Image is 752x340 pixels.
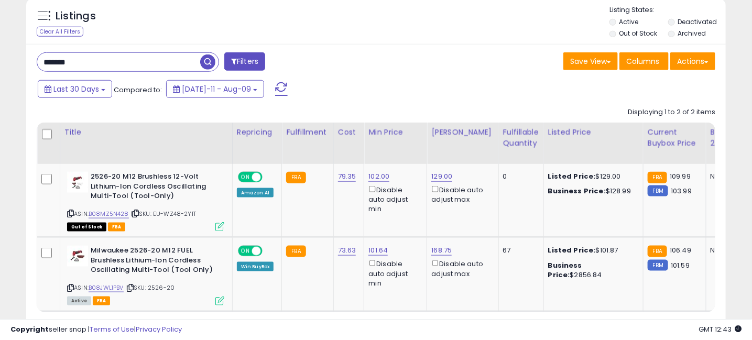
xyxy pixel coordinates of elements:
span: 101.59 [671,260,690,270]
div: Disable auto adjust min [368,184,419,214]
small: FBM [648,260,668,271]
span: All listings that are currently out of stock and unavailable for purchase on Amazon [67,223,106,232]
span: 109.99 [670,171,691,181]
div: $2856.84 [548,261,635,280]
h5: Listings [56,9,96,24]
b: Business Price: [548,186,606,196]
label: Archived [678,29,706,38]
small: FBA [648,246,667,257]
a: 79.35 [338,171,356,182]
span: OFF [261,247,278,256]
a: B08MZ5N428 [89,210,129,218]
span: All listings currently available for purchase on Amazon [67,297,91,305]
button: Save View [563,52,618,70]
span: Compared to: [114,85,162,95]
div: BB Share 24h. [711,127,749,149]
div: Cost [338,127,360,138]
a: 101.64 [368,245,388,256]
div: $129.00 [548,172,635,181]
a: 102.00 [368,171,389,182]
button: Last 30 Days [38,80,112,98]
a: 168.75 [431,245,452,256]
div: Disable auto adjust min [368,258,419,288]
div: Current Buybox Price [648,127,702,149]
div: Listed Price [548,127,639,138]
div: Title [64,127,228,138]
div: 0 [503,172,536,181]
b: Milwaukee 2526-20 M12 FUEL Brushless Lithium-Ion Cordless Oscillating Multi-Tool (Tool Only) [91,246,218,278]
div: N/A [711,172,745,181]
div: $101.87 [548,246,635,255]
button: Actions [670,52,715,70]
span: FBA [108,223,126,232]
strong: Copyright [10,324,49,334]
small: FBM [648,185,668,196]
button: Filters [224,52,265,71]
b: Business Price: [548,260,582,280]
span: Columns [626,56,659,67]
span: OFF [261,173,278,182]
img: 41jbc-BNF0L._SL40_.jpg [67,172,88,193]
div: N/A [711,246,745,255]
small: FBA [648,172,667,183]
div: Repricing [237,127,278,138]
a: 129.00 [431,171,452,182]
div: seller snap | | [10,325,182,335]
div: Amazon AI [237,188,274,198]
div: Clear All Filters [37,27,83,37]
label: Active [619,17,639,26]
div: 67 [503,246,536,255]
span: [DATE]-11 - Aug-09 [182,84,251,94]
b: Listed Price: [548,245,596,255]
p: Listing States: [609,5,726,15]
button: [DATE]-11 - Aug-09 [166,80,264,98]
div: Min Price [368,127,422,138]
span: | SKU: 2526-20 [125,283,175,292]
div: [PERSON_NAME] [431,127,494,138]
div: $128.99 [548,187,635,196]
button: Columns [619,52,669,70]
span: | SKU: EU-WZ48-2Y1T [130,210,196,218]
b: 2526-20 M12 Brushless 12-Volt Lithium-Ion Cordless Oscillating Multi-Tool (Tool-Only) [91,172,218,204]
div: Fulfillment [286,127,329,138]
a: 73.63 [338,245,356,256]
div: Disable auto adjust max [431,184,490,204]
a: Privacy Policy [136,324,182,334]
div: ASIN: [67,172,224,230]
label: Out of Stock [619,29,658,38]
a: B08JWL1PBV [89,283,124,292]
a: Terms of Use [90,324,134,334]
div: Win BuyBox [237,262,274,271]
span: FBA [93,297,111,305]
label: Deactivated [678,17,717,26]
span: 2025-09-9 12:43 GMT [699,324,742,334]
span: Last 30 Days [53,84,99,94]
span: ON [239,173,252,182]
img: 31T4aQivgML._SL40_.jpg [67,246,88,267]
b: Listed Price: [548,171,596,181]
span: 103.99 [671,186,692,196]
span: 106.49 [670,245,691,255]
small: FBA [286,246,306,257]
div: Disable auto adjust max [431,258,490,279]
span: ON [239,247,252,256]
div: ASIN: [67,246,224,304]
div: Displaying 1 to 2 of 2 items [628,107,715,117]
div: Fulfillable Quantity [503,127,539,149]
small: FBA [286,172,306,183]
